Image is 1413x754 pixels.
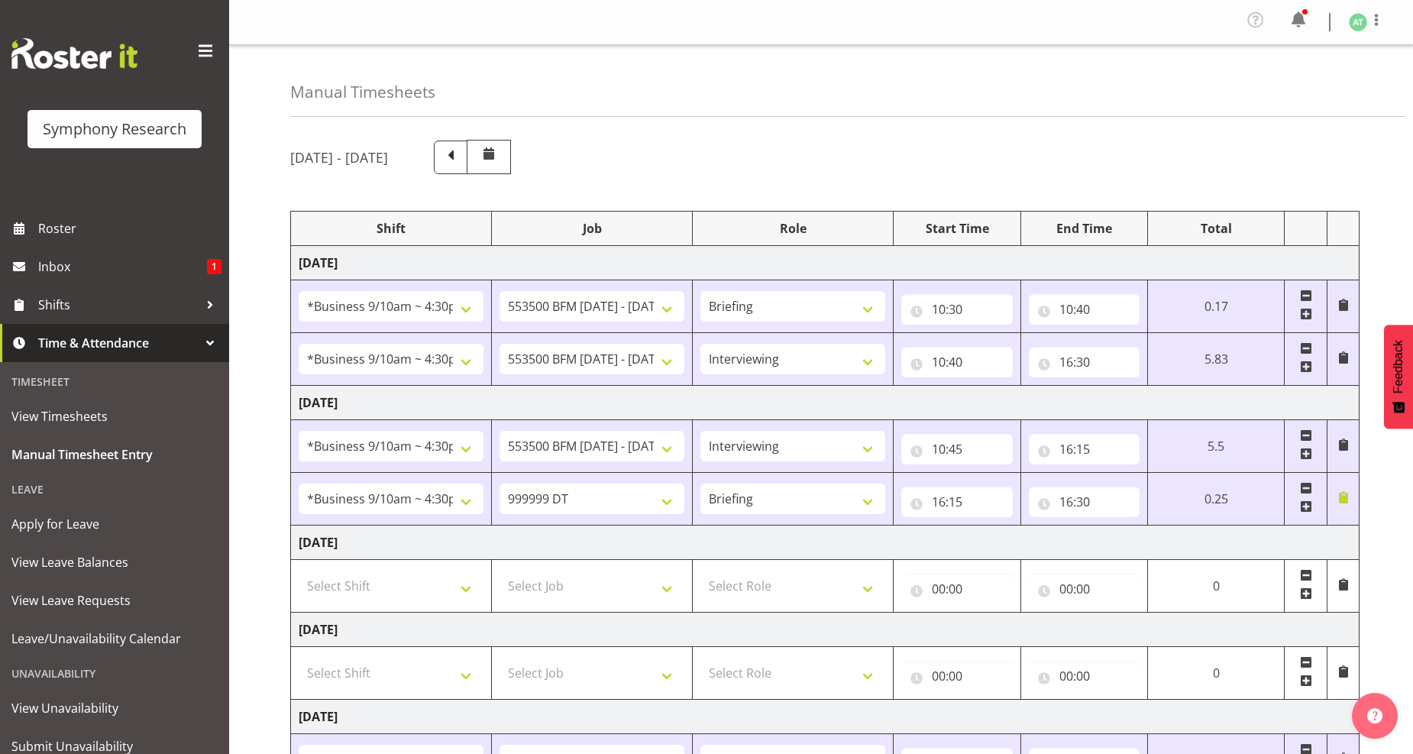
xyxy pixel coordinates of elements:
[1148,420,1285,473] td: 5.5
[11,589,218,612] span: View Leave Requests
[901,347,1013,377] input: Click to select...
[299,219,483,238] div: Shift
[38,293,199,316] span: Shifts
[4,543,225,581] a: View Leave Balances
[1029,434,1140,464] input: Click to select...
[38,332,199,354] span: Time & Attendance
[291,526,1360,560] td: [DATE]
[4,505,225,543] a: Apply for Leave
[11,443,218,466] span: Manual Timesheet Entry
[1148,647,1285,700] td: 0
[4,620,225,658] a: Leave/Unavailability Calendar
[1148,473,1285,526] td: 0.25
[11,405,218,428] span: View Timesheets
[1029,661,1140,691] input: Click to select...
[38,255,207,278] span: Inbox
[4,397,225,435] a: View Timesheets
[901,434,1013,464] input: Click to select...
[291,700,1360,734] td: [DATE]
[901,574,1013,604] input: Click to select...
[290,149,388,166] h5: [DATE] - [DATE]
[1148,333,1285,386] td: 5.83
[291,386,1360,420] td: [DATE]
[901,487,1013,517] input: Click to select...
[700,219,885,238] div: Role
[4,474,225,505] div: Leave
[1367,708,1382,723] img: help-xxl-2.png
[500,219,684,238] div: Job
[11,627,218,650] span: Leave/Unavailability Calendar
[11,513,218,536] span: Apply for Leave
[1148,560,1285,613] td: 0
[4,366,225,397] div: Timesheet
[38,217,221,240] span: Roster
[1349,13,1367,31] img: angela-tunnicliffe1838.jpg
[1156,219,1276,238] div: Total
[901,294,1013,325] input: Click to select...
[11,697,218,720] span: View Unavailability
[1384,325,1413,429] button: Feedback - Show survey
[4,581,225,620] a: View Leave Requests
[291,246,1360,280] td: [DATE]
[1392,340,1405,393] span: Feedback
[4,435,225,474] a: Manual Timesheet Entry
[4,689,225,727] a: View Unavailability
[291,613,1360,647] td: [DATE]
[1029,294,1140,325] input: Click to select...
[43,118,186,141] div: Symphony Research
[207,259,221,274] span: 1
[1148,280,1285,333] td: 0.17
[290,83,435,101] h4: Manual Timesheets
[11,38,137,69] img: Rosterit website logo
[901,219,1013,238] div: Start Time
[4,658,225,689] div: Unavailability
[1029,487,1140,517] input: Click to select...
[1029,574,1140,604] input: Click to select...
[901,661,1013,691] input: Click to select...
[1029,347,1140,377] input: Click to select...
[1029,219,1140,238] div: End Time
[11,551,218,574] span: View Leave Balances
